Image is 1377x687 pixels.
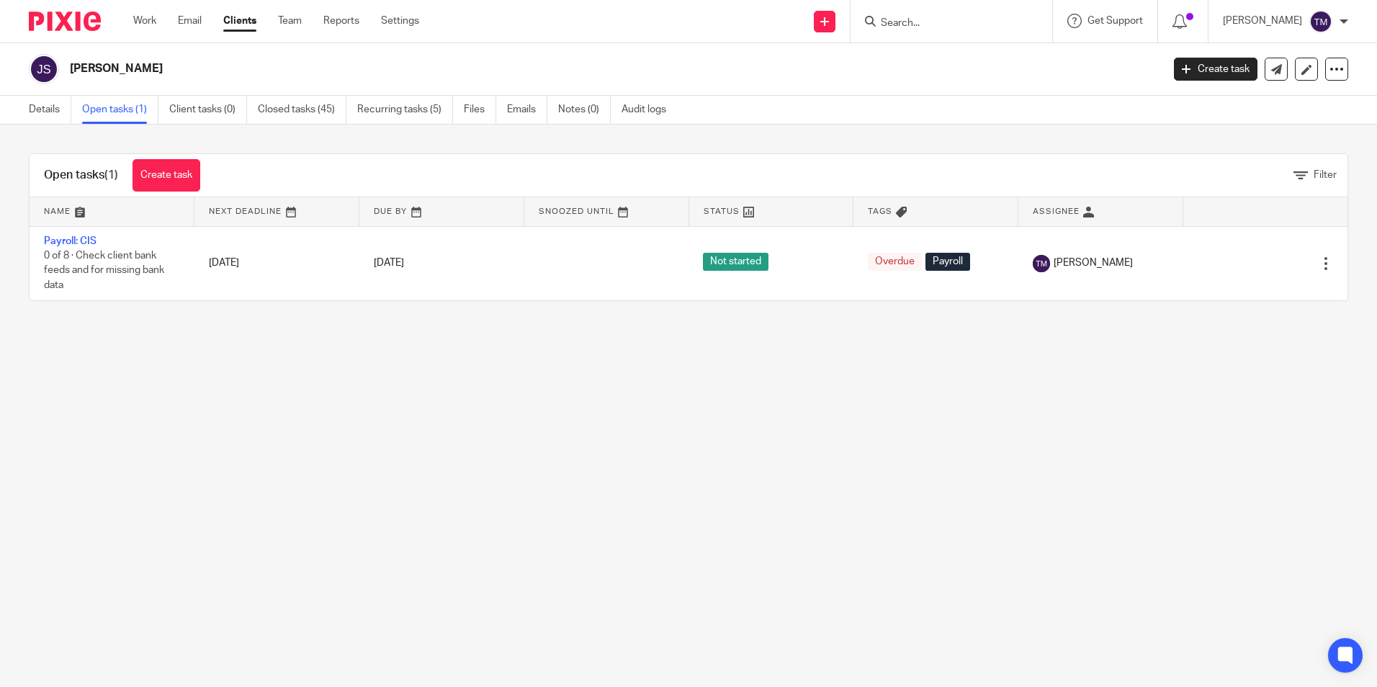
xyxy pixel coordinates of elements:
[558,96,611,124] a: Notes (0)
[868,207,892,215] span: Tags
[323,14,359,28] a: Reports
[1033,255,1050,272] img: svg%3E
[194,226,359,300] td: [DATE]
[133,14,156,28] a: Work
[381,14,419,28] a: Settings
[703,253,768,271] span: Not started
[44,251,164,290] span: 0 of 8 · Check client bank feeds and for missing bank data
[44,236,97,246] a: Payroll: CIS
[133,159,200,192] a: Create task
[70,61,936,76] h2: [PERSON_NAME]
[879,17,1009,30] input: Search
[104,169,118,181] span: (1)
[704,207,740,215] span: Status
[1054,256,1133,270] span: [PERSON_NAME]
[374,258,404,268] span: [DATE]
[1314,170,1337,180] span: Filter
[223,14,256,28] a: Clients
[29,96,71,124] a: Details
[29,54,59,84] img: svg%3E
[258,96,346,124] a: Closed tasks (45)
[1223,14,1302,28] p: [PERSON_NAME]
[357,96,453,124] a: Recurring tasks (5)
[1087,16,1143,26] span: Get Support
[1174,58,1257,81] a: Create task
[1309,10,1332,33] img: svg%3E
[622,96,677,124] a: Audit logs
[178,14,202,28] a: Email
[169,96,247,124] a: Client tasks (0)
[278,14,302,28] a: Team
[507,96,547,124] a: Emails
[464,96,496,124] a: Files
[925,253,970,271] span: Payroll
[868,253,922,271] span: Overdue
[44,168,118,183] h1: Open tasks
[82,96,158,124] a: Open tasks (1)
[539,207,614,215] span: Snoozed Until
[29,12,101,31] img: Pixie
